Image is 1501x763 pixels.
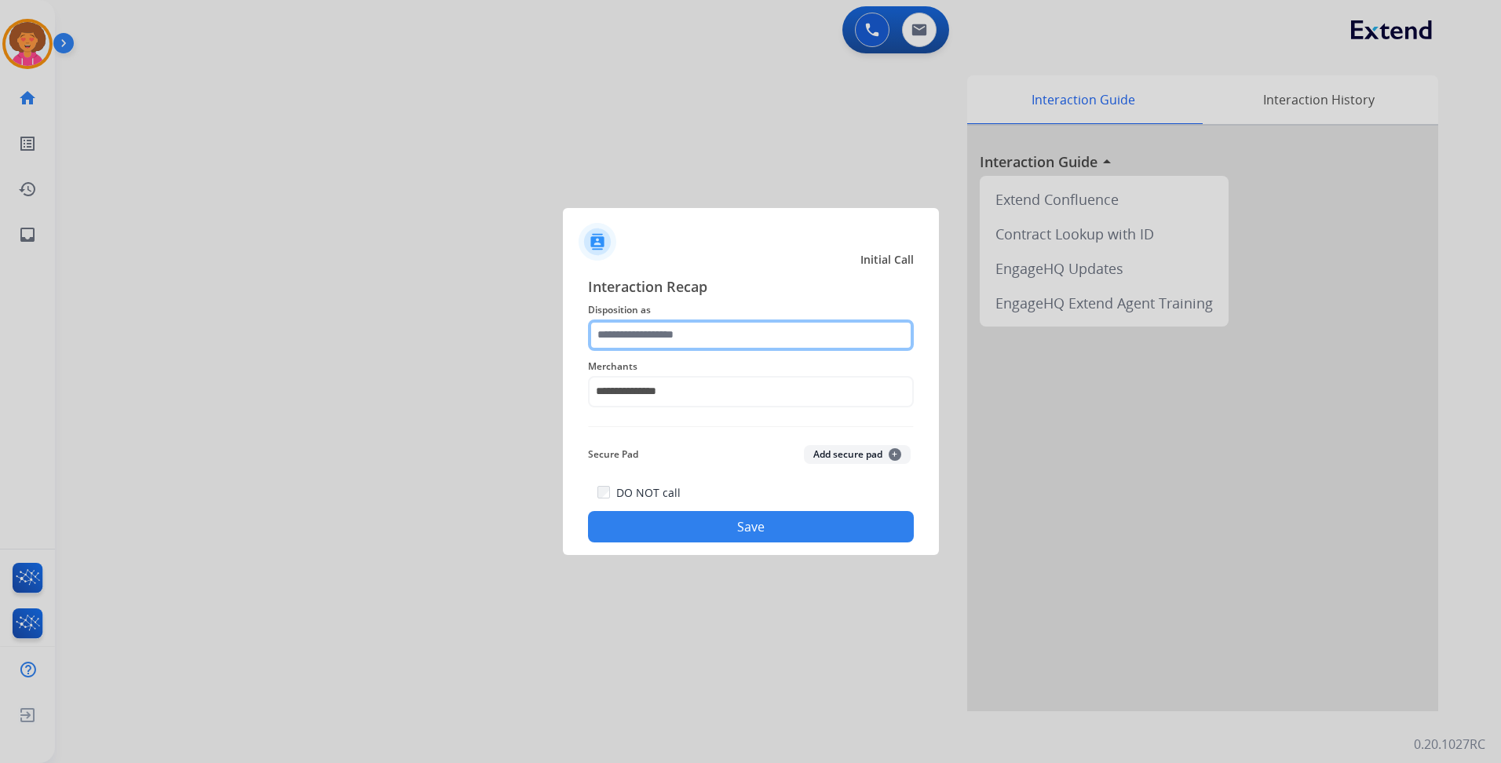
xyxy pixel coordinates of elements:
[588,445,638,464] span: Secure Pad
[1414,735,1485,754] p: 0.20.1027RC
[616,485,681,501] label: DO NOT call
[588,426,914,427] img: contact-recap-line.svg
[588,357,914,376] span: Merchants
[588,301,914,319] span: Disposition as
[588,276,914,301] span: Interaction Recap
[579,223,616,261] img: contactIcon
[889,448,901,461] span: +
[860,252,914,268] span: Initial Call
[804,445,911,464] button: Add secure pad+
[588,511,914,542] button: Save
